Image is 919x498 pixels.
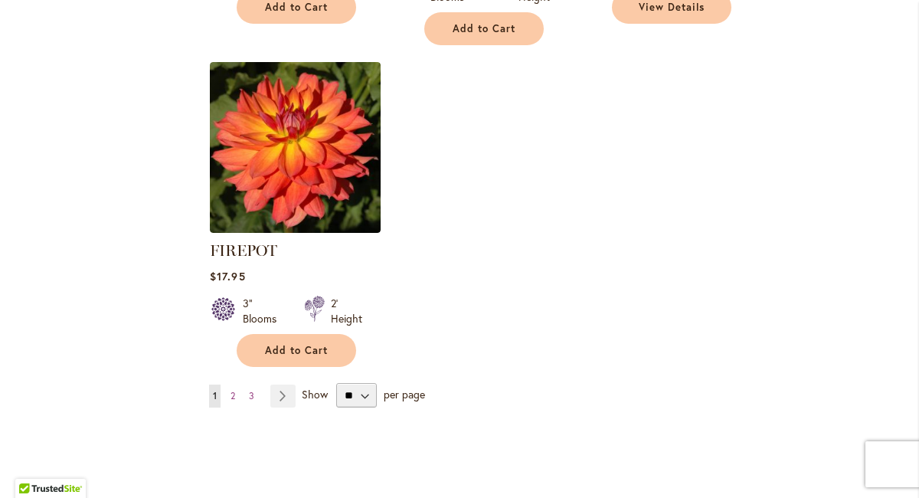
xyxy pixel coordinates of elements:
[302,387,328,401] span: Show
[331,296,362,326] div: 2' Height
[213,390,217,401] span: 1
[210,269,245,283] span: $17.95
[11,444,54,487] iframe: Launch Accessibility Center
[210,221,381,236] a: FIREPOT
[265,1,328,14] span: Add to Cart
[245,385,258,408] a: 3
[227,385,239,408] a: 2
[210,62,381,233] img: FIREPOT
[384,387,425,401] span: per page
[249,390,254,401] span: 3
[243,296,286,326] div: 3" Blooms
[639,1,705,14] span: View Details
[265,344,328,357] span: Add to Cart
[210,241,277,260] a: FIREPOT
[424,12,544,45] button: Add to Cart
[237,334,356,367] button: Add to Cart
[453,22,515,35] span: Add to Cart
[231,390,235,401] span: 2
